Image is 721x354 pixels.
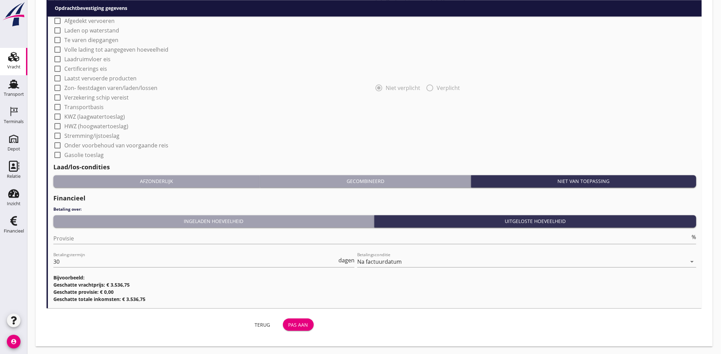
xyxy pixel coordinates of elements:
button: Uitgeloste hoeveelheid [374,215,696,227]
div: Afzonderlijk [56,178,257,185]
div: Vracht [7,65,21,69]
h3: Geschatte vrachtprijs: € 3.536,75 [53,281,696,288]
i: account_circle [7,335,21,349]
input: Betalingstermijn [53,256,337,267]
i: arrow_drop_down [688,258,696,266]
button: Gecombineerd [260,175,471,187]
label: Verzekering schip vereist [64,94,129,101]
label: Laatst vervoerde producten [64,75,137,82]
div: % [691,234,696,240]
button: Afzonderlijk [53,175,260,187]
label: Afgedekt vervoeren [64,17,115,24]
div: dagen [337,258,355,263]
label: Te varen diepgangen [64,37,118,43]
div: Inzicht [7,201,21,206]
label: Onder voorbehoud van voorgaande reis [64,142,168,149]
div: Transport [4,92,24,96]
div: Terug [253,321,272,328]
button: Pas aan [283,318,314,331]
label: Volle lading tot aangegeven hoeveelheid [64,46,168,53]
label: Laadruimvloer eis [64,56,111,63]
h3: Geschatte totale inkomsten: € 3.536,75 [53,296,696,303]
label: KWZ (laagwatertoeslag) [64,113,125,120]
label: Laden op waterstand [64,27,119,34]
button: Ingeladen hoeveelheid [53,215,374,227]
div: Depot [8,147,20,151]
div: Gecombineerd [263,178,468,185]
h3: Bijvoorbeeld: [53,274,696,281]
label: Brandstofkosten betaald door: [64,8,144,15]
label: Gasolie toeslag [64,152,104,158]
h2: Laad/los-condities [53,162,696,172]
div: Relatie [7,174,21,179]
img: logo-small.a267ee39.svg [1,2,26,27]
h4: Betaling over: [53,206,696,212]
h3: Geschatte provisie: € 0,00 [53,288,696,296]
div: Pas aan [288,321,308,328]
label: Transportbasis [64,104,104,110]
div: Terminals [4,119,24,124]
div: Financieel [4,229,24,233]
button: Terug [247,318,278,331]
div: Niet van toepassing [474,178,694,185]
input: Provisie [53,233,691,244]
div: Ingeladen hoeveelheid [56,218,371,225]
label: HWZ (hoogwatertoeslag) [64,123,128,130]
label: Zon- feestdagen varen/laden/lossen [64,84,157,91]
h2: Financieel [53,194,696,203]
label: Stremming/ijstoeslag [64,132,119,139]
button: Niet van toepassing [471,175,696,187]
label: Certificerings eis [64,65,107,72]
div: Na factuurdatum [357,259,402,265]
div: Uitgeloste hoeveelheid [377,218,694,225]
